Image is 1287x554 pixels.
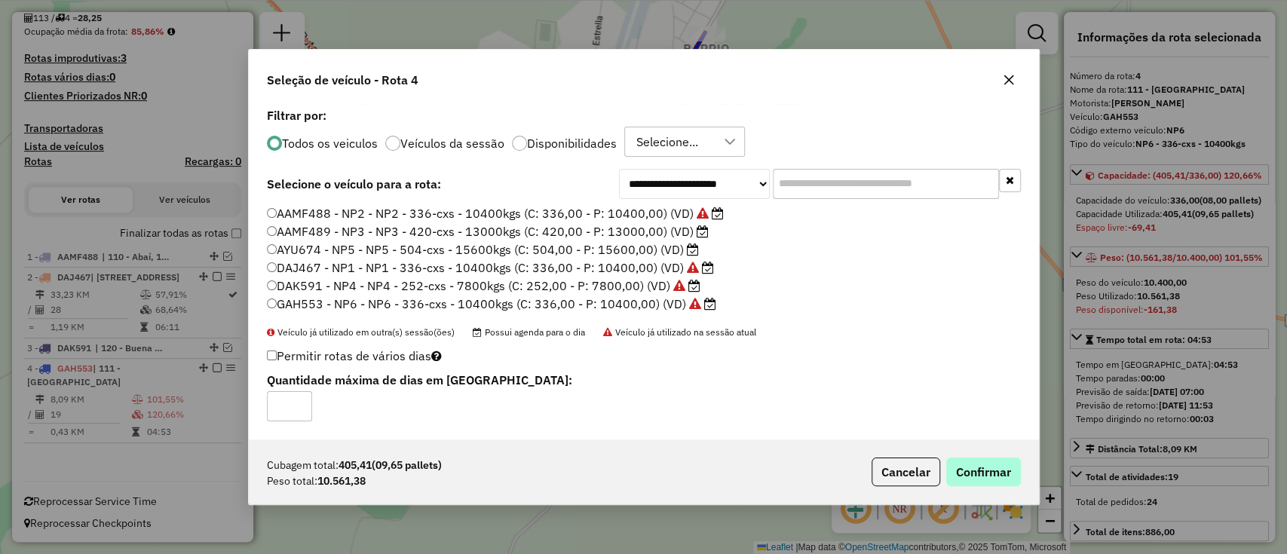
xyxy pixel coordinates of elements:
[267,71,418,89] span: Seleção de veículo - Rota 4
[673,280,685,292] i: Veículo já utilizado na sessão atual
[267,262,277,272] input: DAJ467 - NP1 - NP1 - 336-cxs - 10400kgs (C: 336,00 - P: 10400,00) (VD)
[267,473,317,489] span: Peso total:
[431,350,442,362] i: Selecione pelo menos um veículo
[267,341,442,370] label: Permitir rotas de vários dias
[267,208,277,218] input: AAMF488 - NP2 - NP2 - 336-cxs - 10400kgs (C: 336,00 - P: 10400,00) (VD)
[267,350,277,360] input: Permitir rotas de vários dias
[946,458,1021,486] button: Confirmar
[267,222,709,240] label: AAMF489 - NP3 - NP3 - 420-cxs - 13000kgs (C: 420,00 - P: 13000,00) (VD)
[267,106,1021,124] label: Filtrar por:
[872,458,940,486] button: Cancelar
[697,207,709,219] i: Veículo já utilizado na sessão atual
[339,458,442,473] strong: 405,41
[400,137,504,149] label: Veículos da sessão
[267,298,277,308] input: GAH553 - NP6 - NP6 - 336-cxs - 10400kgs (C: 336,00 - P: 10400,00) (VD)
[267,458,339,473] span: Cubagem total:
[527,137,617,149] label: Disponibilidades
[687,262,699,274] i: Veículo já utilizado na sessão atual
[704,298,716,310] i: Possui agenda para o dia
[267,240,699,259] label: AYU674 - NP5 - NP5 - 504-cxs - 15600kgs (C: 504,00 - P: 15600,00) (VD)
[372,458,442,472] span: (09,65 pallets)
[687,243,699,256] i: Possui agenda para o dia
[267,204,724,222] label: AAMF488 - NP2 - NP2 - 336-cxs - 10400kgs (C: 336,00 - P: 10400,00) (VD)
[267,259,714,277] label: DAJ467 - NP1 - NP1 - 336-cxs - 10400kgs (C: 336,00 - P: 10400,00) (VD)
[603,326,756,338] span: Veículo já utilizado na sessão atual
[267,326,455,338] span: Veículo já utilizado em outra(s) sessão(ões)
[702,262,714,274] i: Possui agenda para o dia
[689,298,701,310] i: Veículo já utilizado na sessão atual
[267,176,441,191] strong: Selecione o veículo para a rota:
[317,473,366,489] strong: 10.561,38
[267,295,716,313] label: GAH553 - NP6 - NP6 - 336-cxs - 10400kgs (C: 336,00 - P: 10400,00) (VD)
[712,207,724,219] i: Possui agenda para o dia
[282,137,378,149] label: Todos os veiculos
[697,225,709,237] i: Possui agenda para o dia
[473,326,585,338] span: Possui agenda para o dia
[688,280,700,292] i: Possui agenda para o dia
[267,226,277,236] input: AAMF489 - NP3 - NP3 - 420-cxs - 13000kgs (C: 420,00 - P: 13000,00) (VD)
[267,371,764,389] label: Quantidade máxima de dias em [GEOGRAPHIC_DATA]:
[267,244,277,254] input: AYU674 - NP5 - NP5 - 504-cxs - 15600kgs (C: 504,00 - P: 15600,00) (VD)
[267,277,700,295] label: DAK591 - NP4 - NP4 - 252-cxs - 7800kgs (C: 252,00 - P: 7800,00) (VD)
[631,127,703,156] div: Selecione...
[267,280,277,290] input: DAK591 - NP4 - NP4 - 252-cxs - 7800kgs (C: 252,00 - P: 7800,00) (VD)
